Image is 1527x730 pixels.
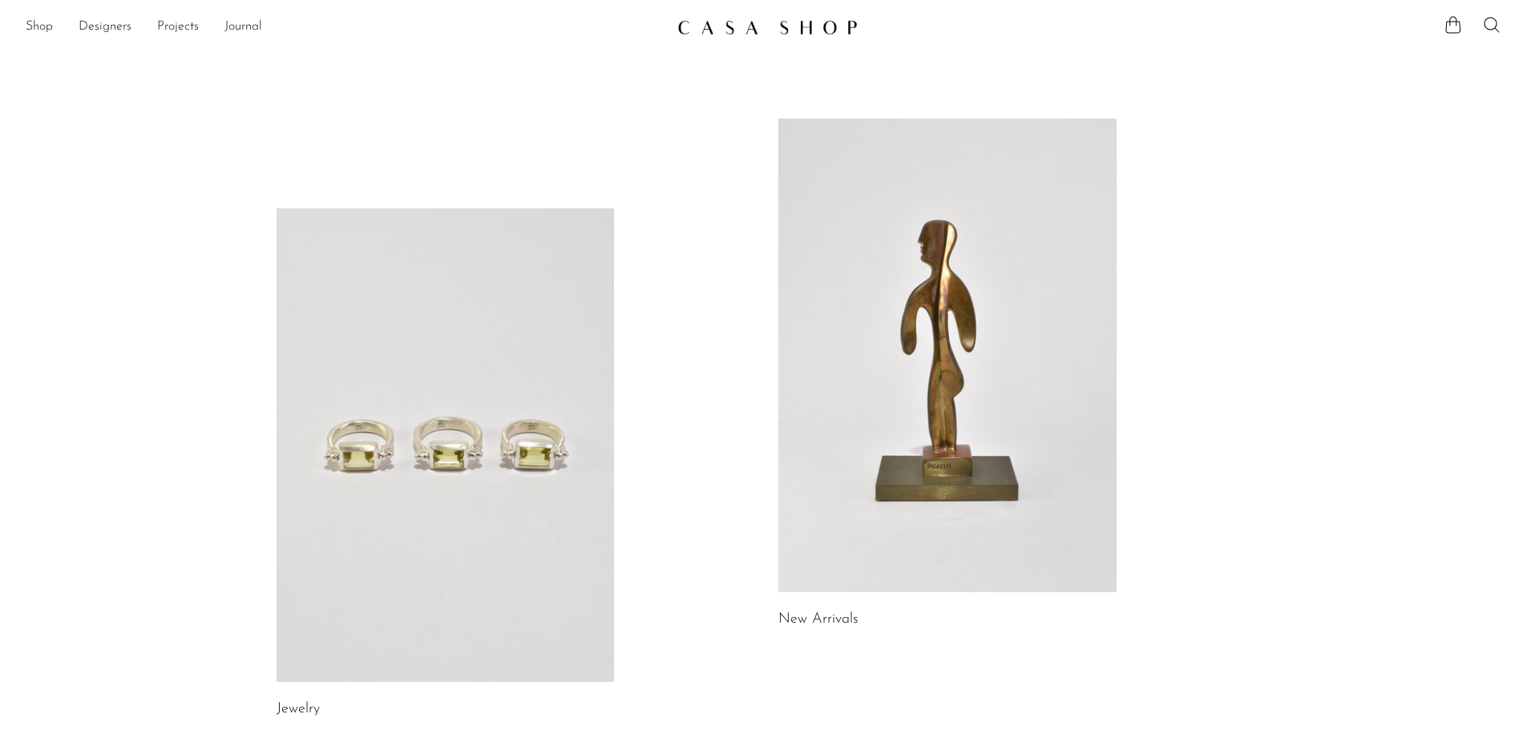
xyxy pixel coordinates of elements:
[79,17,131,38] a: Designers
[26,14,665,41] nav: Desktop navigation
[157,17,199,38] a: Projects
[26,17,53,38] a: Shop
[277,702,320,716] a: Jewelry
[224,17,262,38] a: Journal
[778,612,858,627] a: New Arrivals
[26,14,665,41] ul: NEW HEADER MENU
